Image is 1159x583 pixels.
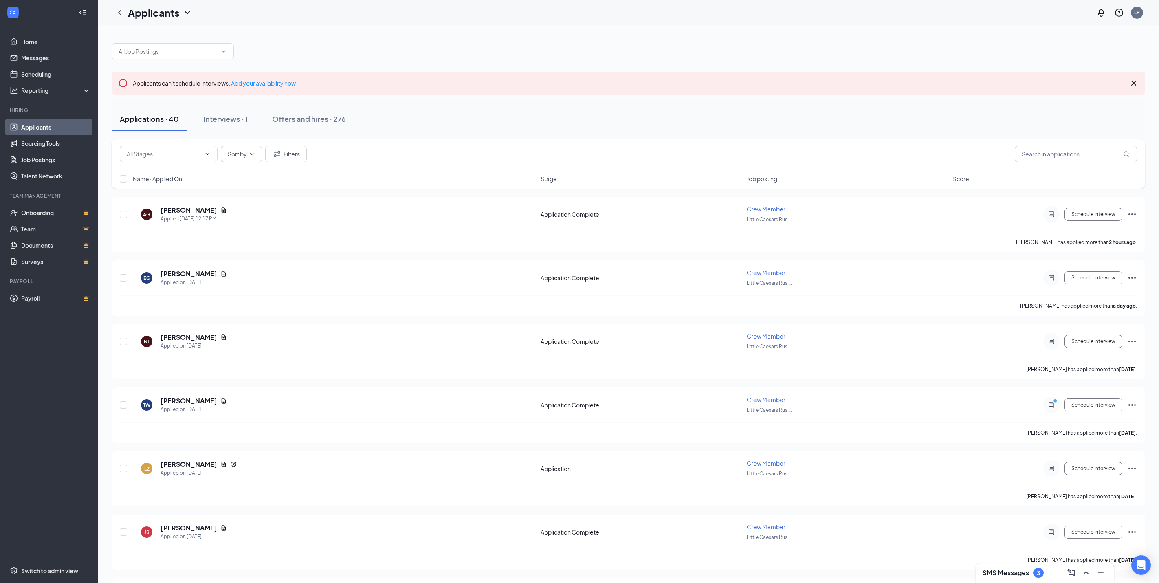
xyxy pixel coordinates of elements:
svg: QuestionInfo [1114,8,1124,18]
p: [PERSON_NAME] has applied more than . [1026,366,1137,373]
div: Hiring [10,107,89,114]
span: Crew Member [747,396,785,403]
div: Applied on [DATE] [161,342,227,350]
p: [PERSON_NAME] has applied more than . [1026,493,1137,500]
button: Sort byChevronDown [221,146,262,162]
span: Little Caesars Rus ... [747,343,792,350]
div: Application Complete [541,528,742,536]
div: Interviews · 1 [203,114,248,124]
h1: Applicants [128,6,179,20]
a: Messages [21,50,91,66]
svg: Cross [1129,78,1139,88]
h3: SMS Messages [983,568,1029,577]
div: JS [144,529,150,536]
div: Application Complete [541,210,742,218]
div: Applied on [DATE] [161,405,227,414]
svg: ActiveChat [1047,529,1056,535]
svg: Ellipses [1127,273,1137,283]
svg: ActiveChat [1047,402,1056,408]
span: Stage [541,175,557,183]
a: Job Postings [21,152,91,168]
p: [PERSON_NAME] has applied more than . [1026,557,1137,563]
h5: [PERSON_NAME] [161,269,217,278]
h5: [PERSON_NAME] [161,206,217,215]
span: Little Caesars Rus ... [747,216,792,222]
svg: ActiveChat [1047,275,1056,281]
svg: Ellipses [1127,209,1137,219]
a: Home [21,33,91,50]
svg: Notifications [1096,8,1106,18]
b: a day ago [1113,303,1136,309]
svg: ActiveChat [1047,211,1056,218]
a: Scheduling [21,66,91,82]
span: Little Caesars Rus ... [747,534,792,540]
svg: ActiveChat [1047,465,1056,472]
div: 3 [1037,570,1040,576]
svg: ChevronDown [204,151,211,157]
svg: MagnifyingGlass [1123,151,1130,157]
p: [PERSON_NAME] has applied more than . [1016,239,1137,246]
input: All Stages [127,150,201,158]
button: Minimize [1094,566,1107,579]
svg: Error [118,78,128,88]
button: ChevronUp [1080,566,1093,579]
h5: [PERSON_NAME] [161,333,217,342]
div: Application [541,464,742,473]
span: Crew Member [747,269,785,276]
svg: ChevronDown [220,48,227,55]
span: Crew Member [747,460,785,467]
b: [DATE] [1119,557,1136,563]
div: Applied [DATE] 12:17 PM [161,215,227,223]
svg: Document [220,525,227,531]
svg: ChevronDown [183,8,192,18]
span: Applicants can't schedule interviews. [133,79,296,87]
div: Team Management [10,192,89,199]
a: DocumentsCrown [21,237,91,253]
div: EG [143,275,150,282]
button: Filter Filters [265,146,307,162]
b: 2 hours ago [1109,239,1136,245]
span: Name · Applied On [133,175,182,183]
span: Little Caesars Rus ... [747,471,792,477]
a: Talent Network [21,168,91,184]
div: Switch to admin view [21,567,78,575]
p: [PERSON_NAME] has applied more than . [1026,429,1137,436]
div: AG [143,211,150,218]
a: ChevronLeft [115,8,125,18]
button: Schedule Interview [1064,398,1122,411]
h5: [PERSON_NAME] [161,524,217,532]
svg: ComposeMessage [1067,568,1076,578]
a: PayrollCrown [21,290,91,306]
span: Little Caesars Rus ... [747,407,792,413]
span: Crew Member [747,332,785,340]
div: Applied on [DATE] [161,278,227,286]
a: Sourcing Tools [21,135,91,152]
button: ComposeMessage [1065,566,1078,579]
svg: Minimize [1096,568,1106,578]
span: Crew Member [747,205,785,213]
svg: Document [220,461,227,468]
svg: Ellipses [1127,337,1137,346]
svg: Document [220,271,227,277]
b: [DATE] [1119,366,1136,372]
svg: PrimaryDot [1051,398,1061,405]
h5: [PERSON_NAME] [161,460,217,469]
span: Crew Member [747,523,785,530]
button: Schedule Interview [1064,335,1122,348]
svg: Document [220,398,227,404]
svg: Filter [272,149,282,159]
svg: Ellipses [1127,464,1137,473]
svg: Document [220,334,227,341]
div: Applications · 40 [120,114,179,124]
span: Job posting [747,175,777,183]
b: [DATE] [1119,430,1136,436]
span: Sort by [228,151,247,157]
svg: Ellipses [1127,527,1137,537]
div: LR [1134,9,1140,16]
button: Schedule Interview [1064,208,1122,221]
div: Applied on [DATE] [161,469,237,477]
input: All Job Postings [119,47,217,56]
div: Application Complete [541,274,742,282]
svg: Document [220,207,227,213]
p: [PERSON_NAME] has applied more than . [1020,302,1137,309]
